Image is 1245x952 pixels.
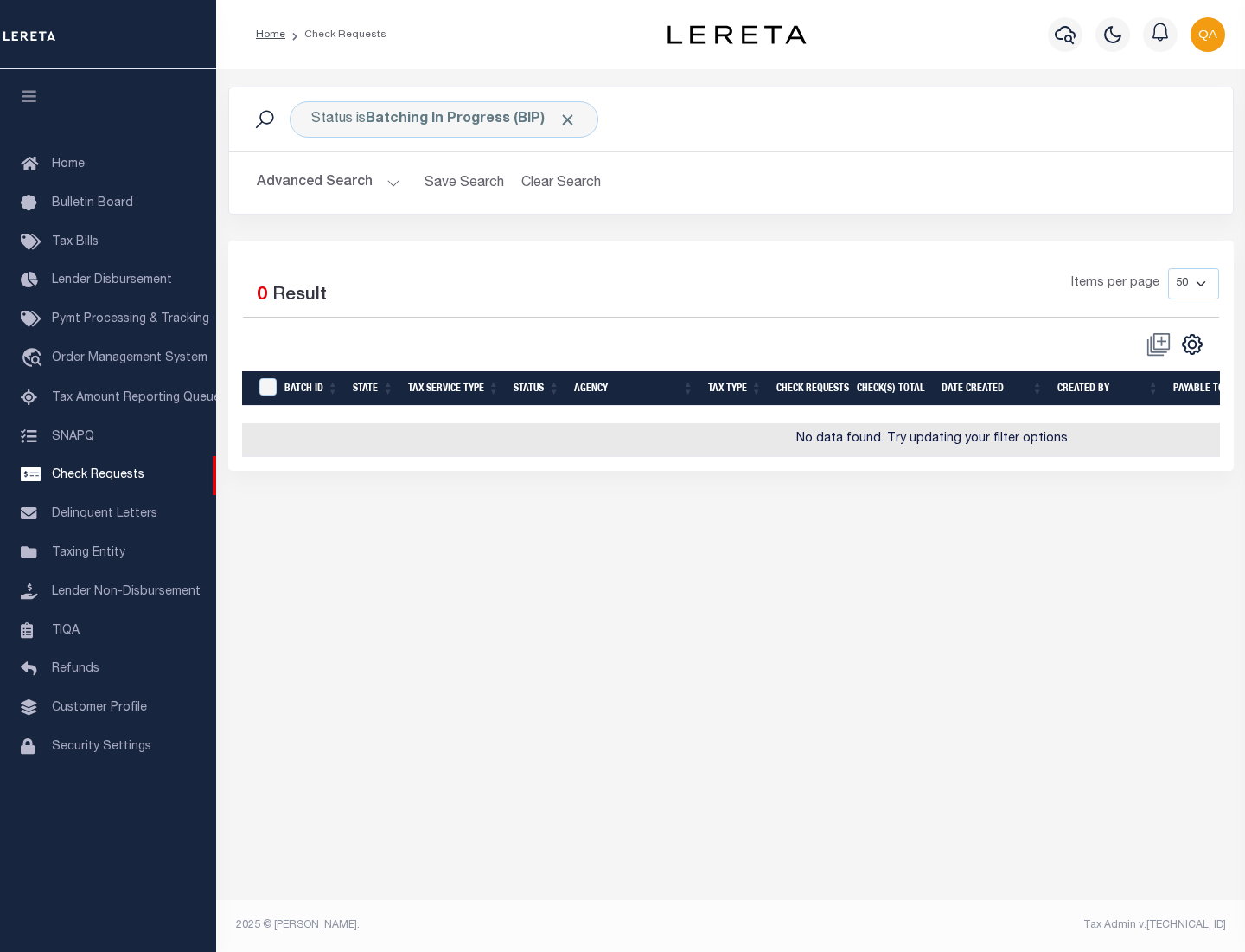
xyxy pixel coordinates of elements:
th: Date Created: activate to sort column ascending [935,371,1050,407]
div: 2025 © [PERSON_NAME]. [223,917,731,933]
span: Taxing Entity [52,547,125,559]
a: Home [256,29,285,40]
th: Created By: activate to sort column ascending [1050,371,1166,407]
span: 0 [257,286,267,305]
span: Bulletin Board [52,197,133,209]
b: Batching In Progress (BIP) [366,113,577,126]
span: Refunds [52,663,99,675]
span: Lender Disbursement [52,274,172,286]
span: SNAPQ [52,430,94,442]
span: Home [52,158,85,170]
span: Click to Remove [559,111,577,129]
span: TIQA [52,624,80,636]
button: Save Search [414,166,514,200]
span: Delinquent Letters [52,508,157,520]
th: Agency: activate to sort column ascending [567,371,701,407]
span: Check Requests [52,469,144,481]
button: Clear Search [514,166,609,200]
img: logo-dark.svg [667,25,806,44]
label: Result [272,282,327,310]
span: Tax Amount Reporting Queue [52,392,220,404]
button: Advanced Search [257,166,400,200]
span: Tax Bills [52,236,99,248]
span: Customer Profile [52,702,147,714]
span: Items per page [1071,274,1159,293]
div: Tax Admin v.[TECHNICAL_ID] [744,917,1226,933]
th: Tax Service Type: activate to sort column ascending [401,371,507,407]
img: svg+xml;base64,PHN2ZyB4bWxucz0iaHR0cDovL3d3dy53My5vcmcvMjAwMC9zdmciIHBvaW50ZXItZXZlbnRzPSJub25lIi... [1191,17,1225,52]
th: Check Requests [769,371,850,407]
th: State: activate to sort column ascending [346,371,401,407]
span: Security Settings [52,741,151,753]
span: Order Management System [52,352,207,364]
th: Status: activate to sort column ascending [507,371,567,407]
li: Check Requests [285,27,386,42]
i: travel_explore [21,348,48,370]
th: Batch Id: activate to sort column ascending [278,371,346,407]
span: Lender Non-Disbursement [52,586,201,598]
div: Status is [290,101,598,138]
span: Pymt Processing & Tracking [52,313,209,325]
th: Check(s) Total [850,371,935,407]
th: Tax Type: activate to sort column ascending [701,371,769,407]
